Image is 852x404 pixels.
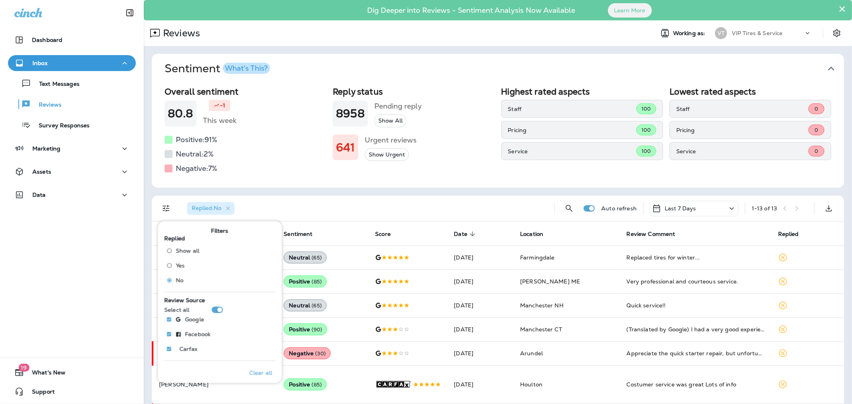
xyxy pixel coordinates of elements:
[31,101,62,109] p: Reviews
[8,164,136,180] button: Assets
[249,370,272,376] p: Clear all
[211,228,228,234] span: Filters
[312,254,322,261] span: ( 65 )
[119,5,141,21] button: Collapse Sidebar
[165,62,270,75] h1: Sentiment
[814,105,818,112] span: 0
[158,54,850,83] button: SentimentWhat's This?
[520,381,542,388] span: Houlton
[375,230,401,238] span: Score
[187,202,234,215] div: Replied:No
[601,205,637,212] p: Auto refresh
[8,32,136,48] button: Dashboard
[715,27,727,39] div: VT
[192,204,221,212] span: Replied : No
[32,192,46,198] p: Data
[312,278,322,285] span: ( 85 )
[8,187,136,203] button: Data
[374,114,407,127] button: Show All
[225,65,268,72] div: What's This?
[284,231,312,238] span: Sentiment
[32,60,48,66] p: Inbox
[520,302,564,309] span: Manchester NH
[561,200,577,216] button: Search Reviews
[627,230,686,238] span: Review Comment
[454,230,478,238] span: Date
[312,326,322,333] span: ( 90 )
[176,248,200,254] span: Show all
[8,55,136,71] button: Inbox
[246,363,275,383] button: Clear all
[203,114,236,127] h5: This week
[158,216,282,383] div: Filters
[165,297,205,304] span: Review Source
[316,350,326,357] span: ( 30 )
[220,101,225,109] p: -1
[641,148,651,154] span: 100
[152,83,844,188] div: SentimentWhat's This?
[752,205,777,212] div: 1 - 13 of 13
[814,127,818,133] span: 0
[336,141,355,154] h1: 641
[374,100,422,113] h5: Pending reply
[8,75,136,92] button: Text Messages
[18,364,29,372] span: 19
[520,230,554,238] span: Location
[447,365,514,404] td: [DATE]
[24,369,66,379] span: What's New
[669,87,831,97] h2: Lowest rated aspects
[176,262,185,269] span: Yes
[665,205,696,212] p: Last 7 Days
[838,2,846,15] button: Close
[159,381,271,388] p: [PERSON_NAME]
[365,134,417,147] h5: Urgent reviews
[185,316,205,323] p: Google
[284,378,327,390] div: Positive
[8,364,136,380] button: 19What's New
[608,3,652,18] button: Learn More
[627,380,765,388] div: Costumer service was great Lots of info
[32,145,60,152] p: Marketing
[778,231,799,238] span: Replied
[32,37,62,43] p: Dashboard
[821,200,837,216] button: Export as CSV
[165,235,185,242] span: Replied
[31,81,79,88] p: Text Messages
[778,230,809,238] span: Replied
[627,253,765,261] div: Replaced tires for winter...
[336,107,365,120] h1: 8958
[673,30,707,37] span: Working as:
[508,127,637,133] p: Pricing
[501,87,663,97] h2: Highest rated aspects
[520,350,543,357] span: Arundel
[165,87,326,97] h2: Overall sentiment
[520,254,555,261] span: Farmingdale
[176,133,217,146] h5: Positive: 91 %
[176,277,184,283] span: No
[284,323,327,335] div: Positive
[284,347,331,359] div: Negative
[24,388,55,398] span: Support
[641,105,651,112] span: 100
[814,148,818,154] span: 0
[8,117,136,133] button: Survey Responses
[375,231,391,238] span: Score
[185,331,211,337] p: Facebook
[284,252,327,263] div: Neutral
[158,200,174,216] button: Filters
[732,30,783,36] p: VIP Tires & Service
[8,384,136,400] button: Support
[165,307,190,313] p: Select all
[284,275,327,287] div: Positive
[31,122,89,130] p: Survey Responses
[168,107,193,120] h1: 80.8
[830,26,844,40] button: Settings
[676,127,808,133] p: Pricing
[365,148,409,161] button: Show Urgent
[284,230,323,238] span: Sentiment
[627,277,765,285] div: Very professional and courteous service.
[447,317,514,341] td: [DATE]
[8,96,136,113] button: Reviews
[627,349,765,357] div: Appreciate the quick starter repair, but unfortunately they damaged a transmission line and didn’...
[447,293,514,317] td: [DATE]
